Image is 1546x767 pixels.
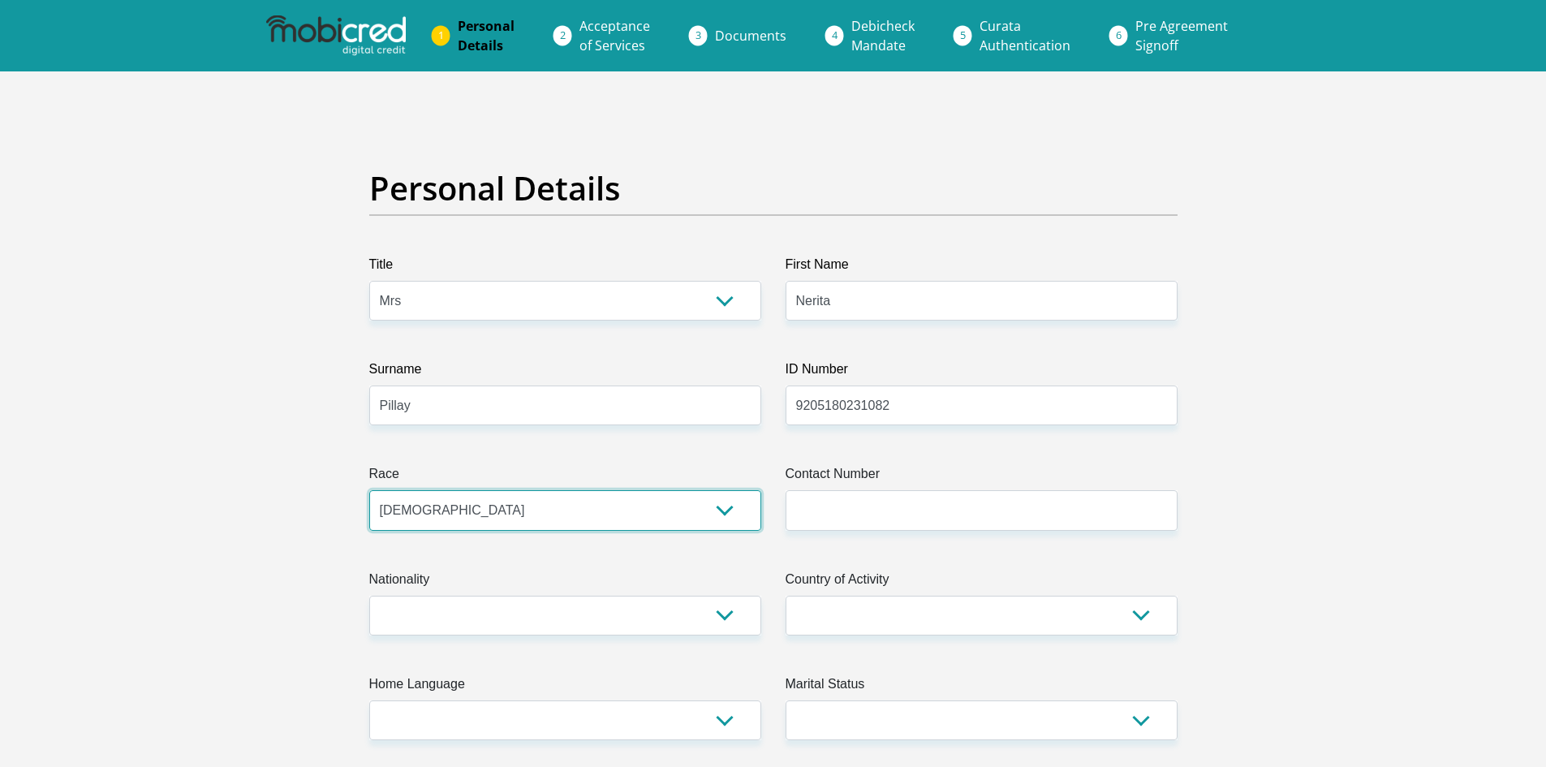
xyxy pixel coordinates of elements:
[566,10,663,62] a: Acceptanceof Services
[1122,10,1241,62] a: Pre AgreementSignoff
[445,10,528,62] a: PersonalDetails
[786,570,1178,596] label: Country of Activity
[715,27,786,45] span: Documents
[266,15,406,56] img: mobicred logo
[786,490,1178,530] input: Contact Number
[967,10,1083,62] a: CurataAuthentication
[369,169,1178,208] h2: Personal Details
[786,674,1178,700] label: Marital Status
[838,10,928,62] a: DebicheckMandate
[369,674,761,700] label: Home Language
[579,17,650,54] span: Acceptance of Services
[786,281,1178,321] input: First Name
[369,255,761,281] label: Title
[369,570,761,596] label: Nationality
[1135,17,1228,54] span: Pre Agreement Signoff
[786,255,1178,281] label: First Name
[980,17,1070,54] span: Curata Authentication
[369,464,761,490] label: Race
[369,386,761,425] input: Surname
[369,360,761,386] label: Surname
[786,386,1178,425] input: ID Number
[702,19,799,52] a: Documents
[786,360,1178,386] label: ID Number
[458,17,515,54] span: Personal Details
[786,464,1178,490] label: Contact Number
[851,17,915,54] span: Debicheck Mandate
